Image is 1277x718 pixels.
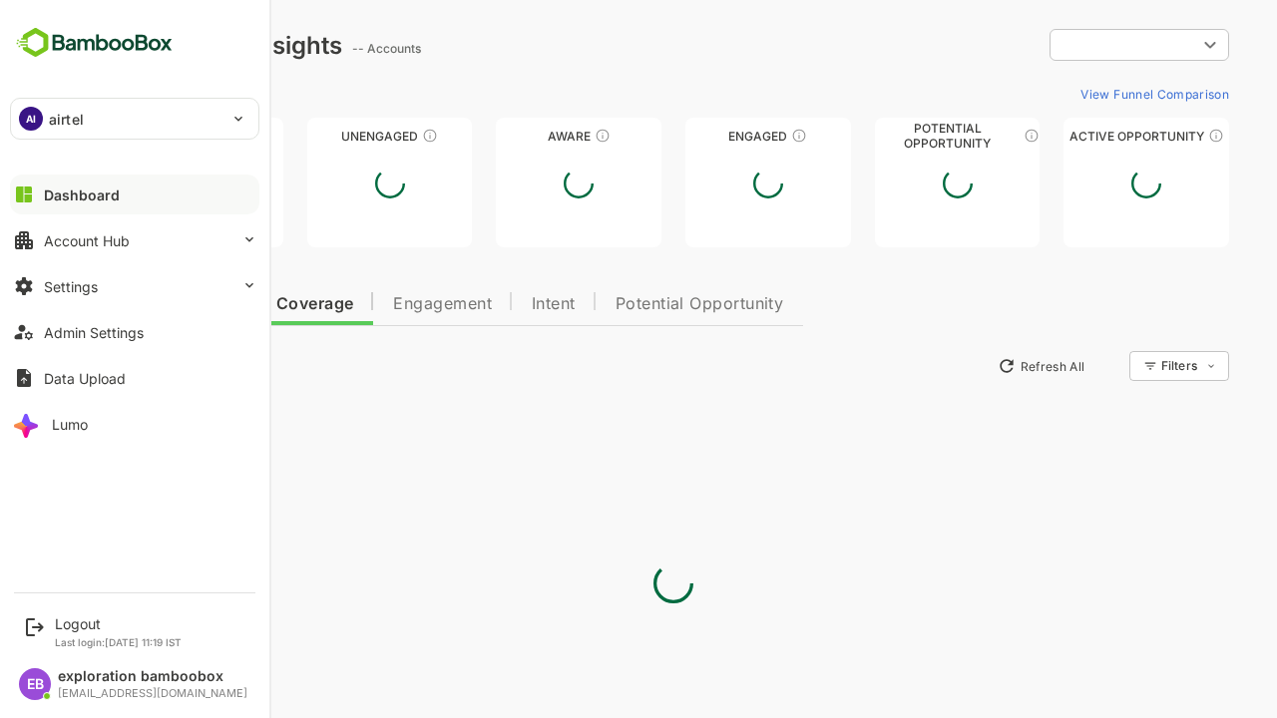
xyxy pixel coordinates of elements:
div: exploration bamboobox [58,668,247,685]
div: Filters [1091,358,1127,373]
button: Lumo [10,404,259,444]
div: These accounts have open opportunities which might be at any of the Sales Stages [1138,128,1154,144]
div: Data Upload [44,370,126,387]
div: Potential Opportunity [805,129,971,144]
div: These accounts have just entered the buying cycle and need further nurturing [525,128,541,144]
div: Active Opportunity [994,129,1159,144]
div: ​ [980,27,1159,63]
div: Engaged [616,129,781,144]
span: Potential Opportunity [546,296,714,312]
img: BambooboxFullLogoMark.5f36c76dfaba33ec1ec1367b70bb1252.svg [10,24,179,62]
div: AIairtel [11,99,258,139]
button: Settings [10,266,259,306]
span: Data Quality and Coverage [68,296,283,312]
div: [EMAIL_ADDRESS][DOMAIN_NAME] [58,687,247,700]
button: Account Hub [10,220,259,260]
span: Engagement [323,296,422,312]
div: Account Hub [44,232,130,249]
span: Intent [462,296,506,312]
button: Dashboard [10,175,259,214]
div: Unengaged [237,129,403,144]
div: Aware [426,129,592,144]
div: Lumo [52,416,88,433]
div: Settings [44,278,98,295]
button: New Insights [48,348,194,384]
ag: -- Accounts [282,41,357,56]
div: Filters [1089,348,1159,384]
div: These accounts have not shown enough engagement and need nurturing [352,128,368,144]
div: Admin Settings [44,324,144,341]
div: These accounts are warm, further nurturing would qualify them to MQAs [721,128,737,144]
button: View Funnel Comparison [1003,78,1159,110]
div: Dashboard Insights [48,31,272,60]
button: Refresh All [919,350,1024,382]
p: airtel [49,109,84,130]
p: Last login: [DATE] 11:19 IST [55,636,182,648]
div: EB [19,668,51,700]
div: Unreached [48,129,213,144]
button: Admin Settings [10,312,259,352]
div: These accounts are MQAs and can be passed on to Inside Sales [954,128,970,144]
div: Logout [55,615,182,632]
button: Data Upload [10,358,259,398]
div: These accounts have not been engaged with for a defined time period [163,128,179,144]
div: Dashboard [44,186,120,203]
div: AI [19,107,43,131]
